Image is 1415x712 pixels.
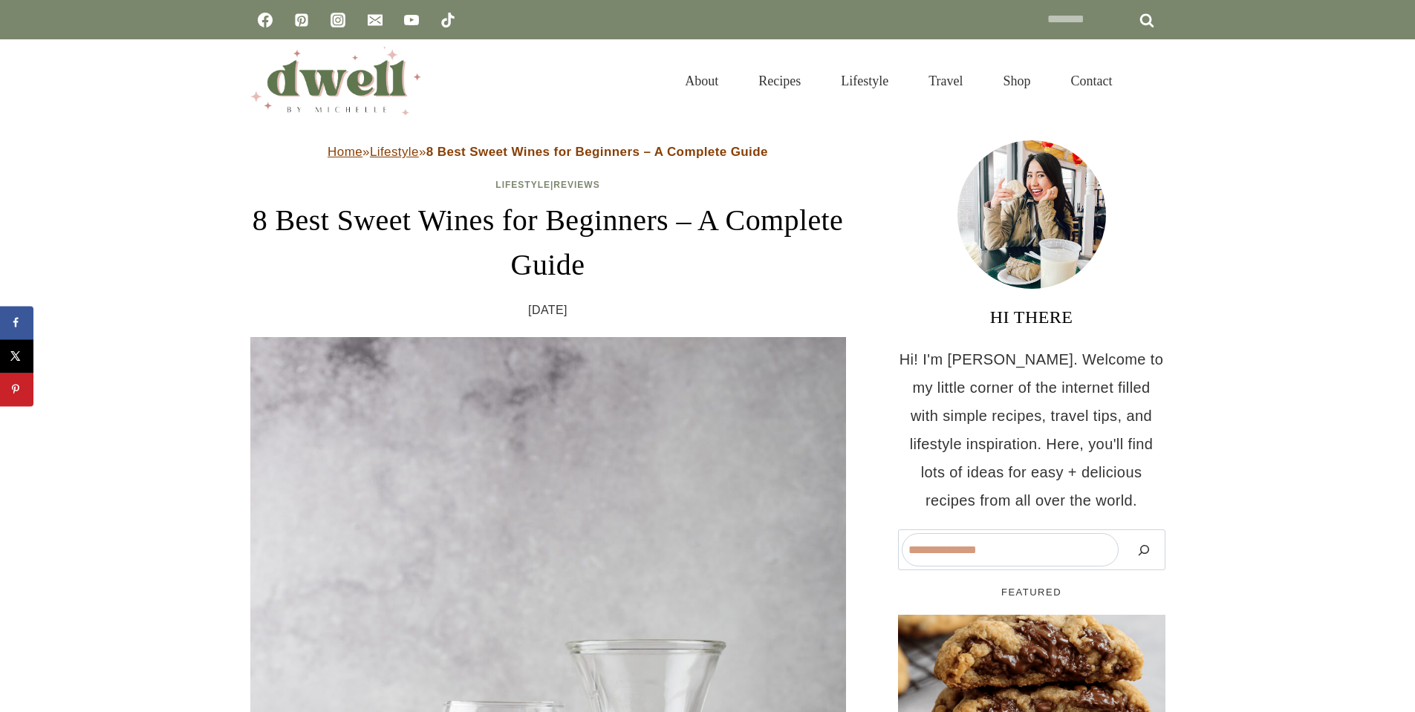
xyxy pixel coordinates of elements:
[287,5,316,35] a: Pinterest
[665,55,738,107] a: About
[397,5,426,35] a: YouTube
[495,180,550,190] a: Lifestyle
[898,304,1165,330] h3: HI THERE
[983,55,1050,107] a: Shop
[1051,55,1133,107] a: Contact
[665,55,1132,107] nav: Primary Navigation
[495,180,599,190] span: |
[323,5,353,35] a: Instagram
[250,5,280,35] a: Facebook
[328,145,362,159] a: Home
[898,345,1165,515] p: Hi! I'm [PERSON_NAME]. Welcome to my little corner of the internet filled with simple recipes, tr...
[908,55,983,107] a: Travel
[250,198,846,287] h1: 8 Best Sweet Wines for Beginners – A Complete Guide
[328,145,768,159] span: » »
[1126,533,1162,566] button: Search
[738,55,821,107] a: Recipes
[360,5,390,35] a: Email
[433,5,463,35] a: TikTok
[898,585,1165,600] h5: FEATURED
[528,299,567,321] time: [DATE]
[426,145,768,159] strong: 8 Best Sweet Wines for Beginners – A Complete Guide
[821,55,908,107] a: Lifestyle
[1140,68,1165,94] button: View Search Form
[553,180,599,190] a: Reviews
[250,47,421,115] img: DWELL by michelle
[370,145,419,159] a: Lifestyle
